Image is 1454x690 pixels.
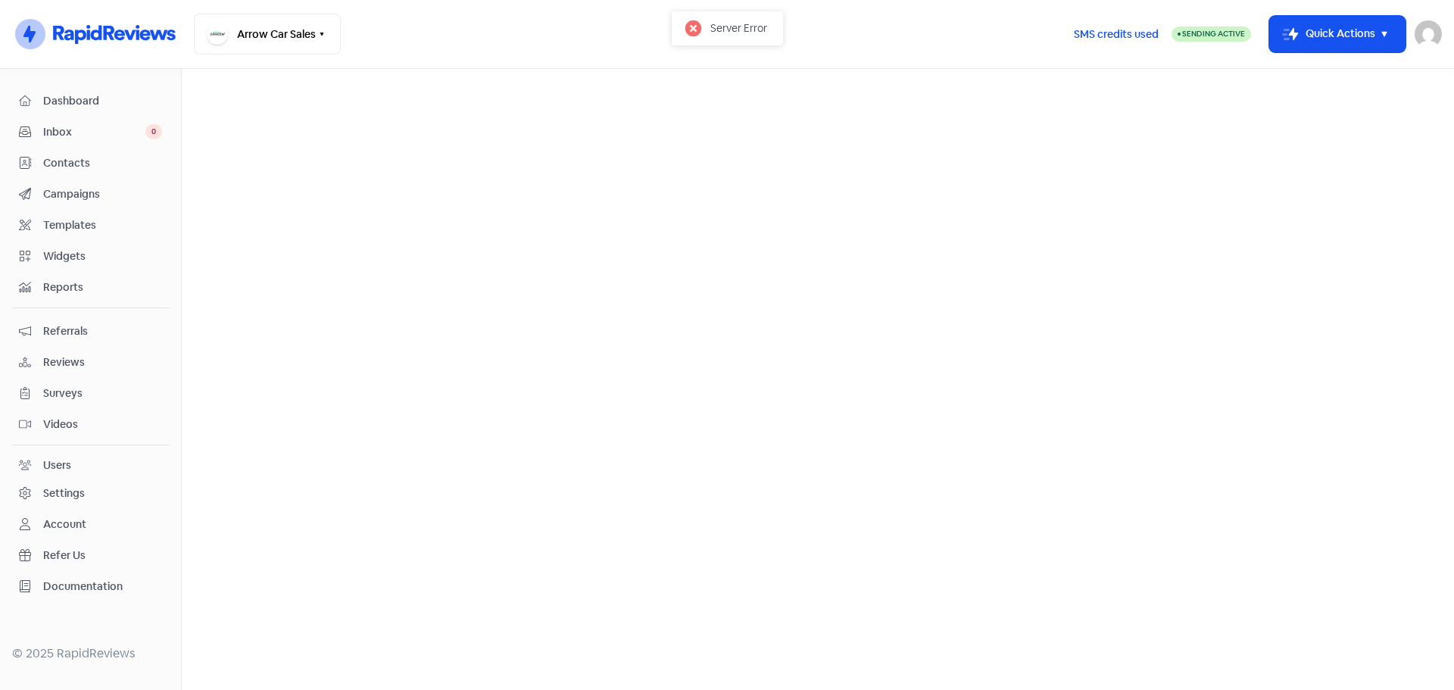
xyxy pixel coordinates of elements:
a: SMS credits used [1061,25,1172,41]
div: © 2025 RapidReviews [12,645,169,663]
a: Referrals [12,317,169,345]
span: 0 [145,124,162,139]
span: Templates [43,217,162,233]
div: Settings [43,485,85,501]
span: Videos [43,417,162,432]
button: Arrow Car Sales [194,14,341,55]
span: Dashboard [43,93,162,109]
a: Videos [12,411,169,439]
a: Contacts [12,149,169,177]
span: Campaigns [43,186,162,202]
span: Referrals [43,323,162,339]
div: Account [43,517,86,532]
a: Account [12,510,169,539]
span: Contacts [43,155,162,171]
a: Users [12,451,169,479]
a: Templates [12,211,169,239]
img: User [1415,20,1442,48]
span: SMS credits used [1074,27,1159,42]
span: Widgets [43,248,162,264]
a: Inbox 0 [12,118,169,146]
span: Inbox [43,124,145,140]
a: Settings [12,479,169,507]
a: Dashboard [12,87,169,115]
span: Reports [43,279,162,295]
span: Reviews [43,354,162,370]
a: Reports [12,273,169,301]
div: Server Error [710,20,767,36]
a: Documentation [12,573,169,601]
a: Campaigns [12,180,169,208]
div: Users [43,457,71,473]
span: Refer Us [43,548,162,564]
a: Reviews [12,348,169,376]
button: Quick Actions [1269,16,1406,52]
span: Sending Active [1182,29,1245,39]
a: Widgets [12,242,169,270]
a: Refer Us [12,542,169,570]
span: Documentation [43,579,162,595]
span: Surveys [43,386,162,401]
a: Sending Active [1172,25,1251,43]
a: Surveys [12,379,169,407]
